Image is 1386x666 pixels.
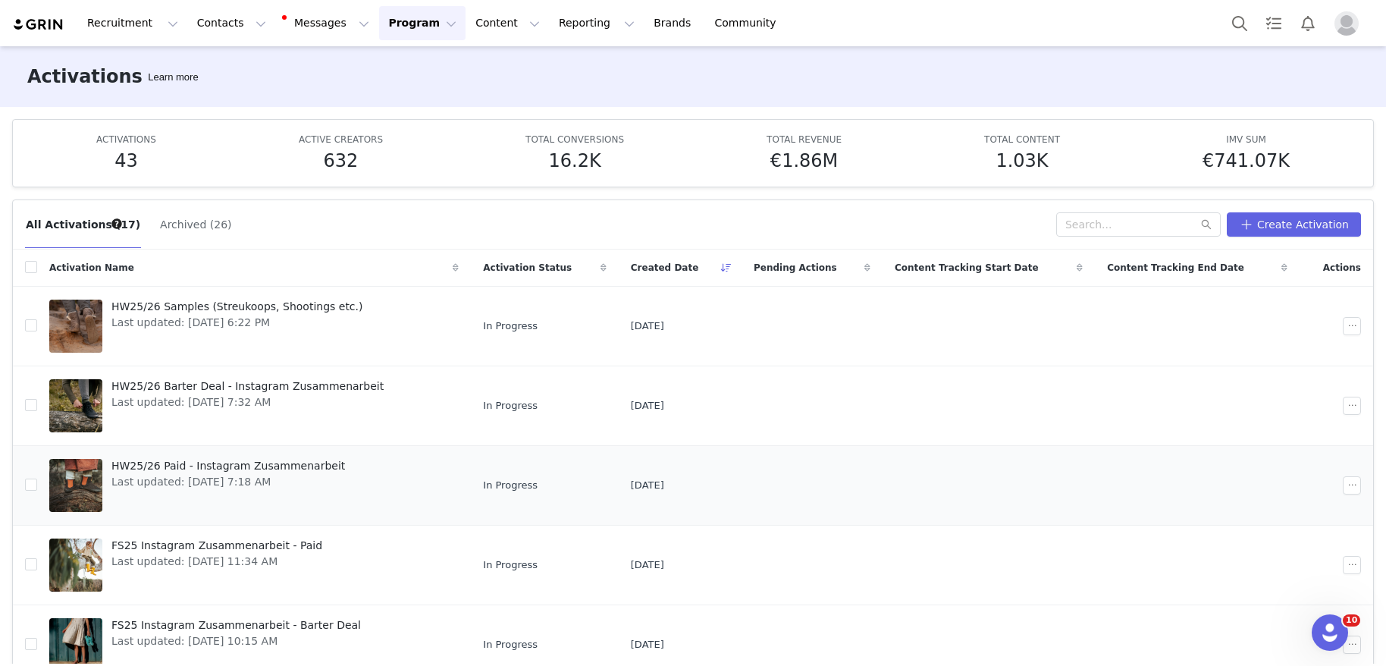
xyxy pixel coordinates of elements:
[1201,219,1212,230] i: icon: search
[1227,212,1361,237] button: Create Activation
[483,478,538,493] span: In Progress
[550,6,644,40] button: Reporting
[78,6,187,40] button: Recruitment
[483,558,538,573] span: In Progress
[111,538,322,554] span: FS25 Instagram Zusammenarbeit - Paid
[1300,252,1373,284] div: Actions
[1343,614,1360,627] span: 10
[159,212,232,237] button: Archived (26)
[111,299,362,315] span: HW25/26 Samples (Streukoops, Shootings etc.)
[483,398,538,413] span: In Progress
[145,70,201,85] div: Tooltip anchor
[49,261,134,275] span: Activation Name
[111,315,362,331] span: Last updated: [DATE] 6:22 PM
[631,261,699,275] span: Created Date
[483,319,538,334] span: In Progress
[49,455,459,516] a: HW25/26 Paid - Instagram ZusammenarbeitLast updated: [DATE] 7:18 AM
[111,458,345,474] span: HW25/26 Paid - Instagram Zusammenarbeit
[12,17,65,32] img: grin logo
[27,63,143,90] h3: Activations
[299,134,383,145] span: ACTIVE CREATORS
[631,478,664,493] span: [DATE]
[525,134,624,145] span: TOTAL CONVERSIONS
[1056,212,1221,237] input: Search...
[483,261,572,275] span: Activation Status
[1291,6,1325,40] button: Notifications
[111,394,384,410] span: Last updated: [DATE] 7:32 AM
[767,134,842,145] span: TOTAL REVENUE
[114,147,138,174] h5: 43
[895,261,1039,275] span: Content Tracking Start Date
[706,6,792,40] a: Community
[1325,11,1374,36] button: Profile
[1226,134,1266,145] span: IMV SUM
[483,637,538,652] span: In Progress
[631,637,664,652] span: [DATE]
[770,147,838,174] h5: €1.86M
[111,554,322,570] span: Last updated: [DATE] 11:34 AM
[110,217,124,231] div: Tooltip anchor
[111,633,361,649] span: Last updated: [DATE] 10:15 AM
[49,535,459,595] a: FS25 Instagram Zusammenarbeit - PaidLast updated: [DATE] 11:34 AM
[631,558,664,573] span: [DATE]
[1107,261,1244,275] span: Content Tracking End Date
[379,6,466,40] button: Program
[996,147,1048,174] h5: 1.03K
[644,6,704,40] a: Brands
[111,379,384,394] span: HW25/26 Barter Deal - Instagram Zusammenarbeit
[1203,147,1290,174] h5: €741.07K
[111,617,361,633] span: FS25 Instagram Zusammenarbeit - Barter Deal
[49,296,459,357] a: HW25/26 Samples (Streukoops, Shootings etc.)Last updated: [DATE] 6:22 PM
[111,474,345,490] span: Last updated: [DATE] 7:18 AM
[984,134,1060,145] span: TOTAL CONTENT
[631,398,664,413] span: [DATE]
[324,147,359,174] h5: 632
[276,6,378,40] button: Messages
[548,147,600,174] h5: 16.2K
[1257,6,1290,40] a: Tasks
[466,6,549,40] button: Content
[49,375,459,436] a: HW25/26 Barter Deal - Instagram ZusammenarbeitLast updated: [DATE] 7:32 AM
[188,6,275,40] button: Contacts
[1223,6,1256,40] button: Search
[1334,11,1359,36] img: placeholder-profile.jpg
[1312,614,1348,651] iframe: Intercom live chat
[754,261,837,275] span: Pending Actions
[96,134,156,145] span: ACTIVATIONS
[631,319,664,334] span: [DATE]
[25,212,141,237] button: All Activations (17)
